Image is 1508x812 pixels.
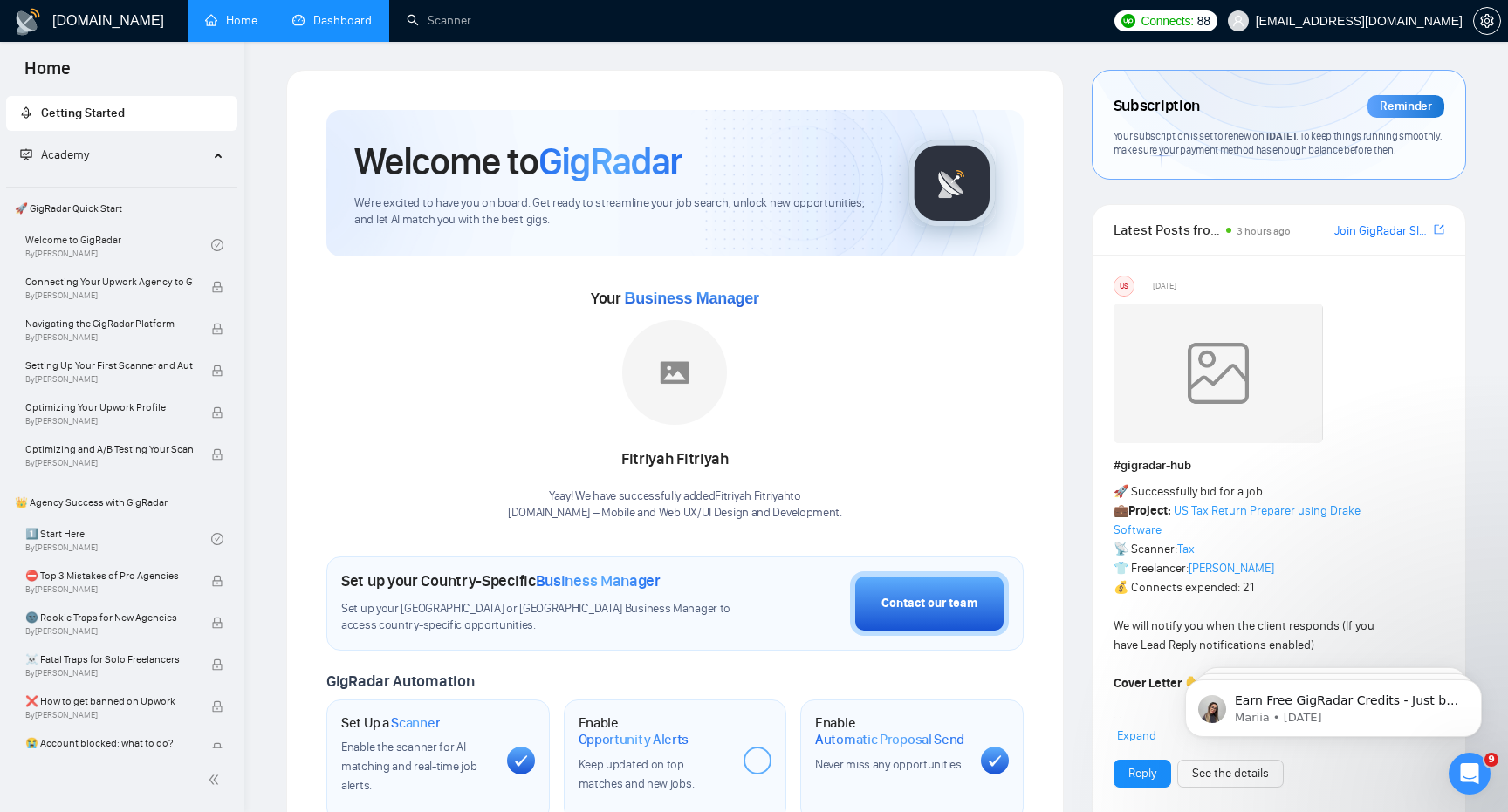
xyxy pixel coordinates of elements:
span: lock [211,742,223,754]
h1: Enable [579,714,730,748]
span: Connects: [1141,11,1193,31]
h1: Set up your Country-Specific [341,571,661,590]
span: fund-projection-screen [20,148,32,160]
img: gigradar-logo.png [908,140,996,227]
span: 3 hours ago [1237,225,1291,237]
span: [DATE] [1266,129,1296,142]
span: By [PERSON_NAME] [25,710,193,720]
a: Welcome to GigRadarBy[PERSON_NAME] [25,226,211,264]
h1: # gigradar-hub [1114,456,1444,475]
span: user [1232,15,1244,27]
a: searchScanner [407,13,471,28]
span: By [PERSON_NAME] [25,416,193,426]
a: See the details [1192,764,1269,783]
span: check-circle [211,239,223,251]
div: US [1114,276,1134,296]
span: Latest Posts from the GigRadar Community [1114,219,1221,241]
span: Enable the scanner for AI matching and real-time job alerts. [341,740,476,793]
span: Academy [20,147,89,162]
button: See the details [1177,760,1284,788]
span: lock [211,658,223,671]
a: dashboardDashboard [292,13,372,28]
a: export [1434,222,1444,238]
li: Getting Started [6,96,237,131]
span: lock [211,617,223,629]
span: 😭 Account blocked: what to do? [25,734,193,752]
span: 9 [1484,753,1498,767]
span: Connecting Your Upwork Agency to GigRadar [25,273,193,290]
span: check-circle [211,533,223,545]
span: Navigating the GigRadar Platform [25,315,193,332]
h1: Welcome to [354,138,682,185]
span: By [PERSON_NAME] [25,584,193,595]
span: lock [211,406,223,419]
div: Reminder [1367,95,1444,118]
span: lock [211,323,223,335]
a: homeHome [205,13,257,28]
span: GigRadar Automation [326,672,474,691]
img: upwork-logo.png [1121,14,1135,28]
div: Contact our team [881,594,977,613]
span: Optimizing Your Upwork Profile [25,399,193,416]
span: Business Manager [536,571,661,590]
span: By [PERSON_NAME] [25,374,193,385]
span: setting [1474,14,1500,28]
span: Getting Started [41,106,125,120]
iframe: Intercom live chat [1449,753,1491,795]
a: 1️⃣ Start HereBy[PERSON_NAME] [25,520,211,558]
span: We're excited to have you on board. Get ready to streamline your job search, unlock new opportuni... [354,195,881,229]
div: Fitriyah Fitriyah [508,445,842,474]
span: [DATE] [1153,278,1176,294]
button: setting [1473,7,1501,35]
span: Your subscription is set to renew on . To keep things running smoothly, make sure your payment me... [1114,129,1443,157]
span: By [PERSON_NAME] [25,332,193,343]
span: Scanner [391,714,440,732]
span: By [PERSON_NAME] [25,458,193,468]
span: Automatic Proposal Send [815,731,964,748]
span: 88 [1197,11,1210,31]
span: lock [211,575,223,587]
span: GigRadar [538,138,682,185]
h1: Enable [815,714,967,748]
a: Join GigRadar Slack Community [1334,222,1430,241]
img: placeholder.png [622,320,727,425]
span: Opportunity Alerts [579,731,689,748]
iframe: Intercom notifications message [1159,643,1508,765]
span: Academy [41,147,89,162]
button: Contact our team [850,571,1009,636]
span: ☠️ Fatal Traps for Solo Freelancers [25,651,193,668]
a: US Tax Return Preparer using Drake Software [1114,503,1361,537]
span: double-left [208,771,225,788]
span: By [PERSON_NAME] [25,668,193,679]
span: ⛔ Top 3 Mistakes of Pro Agencies [25,567,193,584]
span: lock [211,281,223,293]
span: Setting Up Your First Scanner and Auto-Bidder [25,357,193,374]
span: Your [591,289,759,308]
img: weqQh+iSagEgQAAAABJRU5ErkJggg== [1114,304,1323,443]
span: 🌚 Rookie Traps for New Agencies [25,609,193,626]
button: Reply [1114,760,1171,788]
span: Keep updated on top matches and new jobs. [579,757,695,791]
a: [PERSON_NAME] [1189,561,1274,576]
strong: Cover Letter 👇 [1114,676,1199,691]
span: 👑 Agency Success with GigRadar [8,485,236,520]
a: Reply [1128,764,1156,783]
span: ❌ How to get banned on Upwork [25,693,193,710]
span: Business Manager [624,290,758,307]
span: rocket [20,106,32,119]
h1: Set Up a [341,714,440,732]
span: lock [211,448,223,461]
span: lock [211,365,223,377]
div: Yaay! We have successfully added Fitriyah Fitriyah to [508,488,842,522]
span: Expand [1117,728,1156,743]
span: export [1434,222,1444,236]
strong: Project: [1128,503,1171,518]
span: By [PERSON_NAME] [25,626,193,637]
span: Never miss any opportunities. [815,757,963,772]
span: By [PERSON_NAME] [25,290,193,301]
span: Home [10,56,85,92]
a: setting [1473,14,1501,28]
span: Subscription [1114,92,1200,121]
